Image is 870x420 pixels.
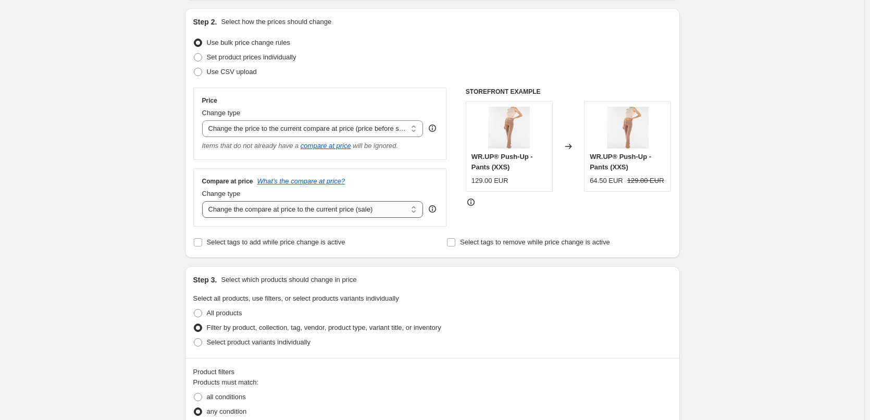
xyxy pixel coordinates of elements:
div: help [427,123,438,133]
h3: Compare at price [202,177,253,186]
span: Products must match: [193,378,259,386]
span: Use bulk price change rules [207,39,290,46]
span: WR.UP® Push-Up - Pants (XXS) [471,153,533,171]
div: Product filters [193,367,672,377]
h2: Step 3. [193,275,217,285]
span: all conditions [207,393,246,401]
button: What's the compare at price? [257,177,345,185]
span: Select tags to add while price change is active [207,238,345,246]
i: will be ignored. [353,142,398,150]
p: Select which products should change in price [221,275,356,285]
strike: 129.00 EUR [627,176,664,186]
h6: STOREFRONT EXAMPLE [466,88,672,96]
img: 1_80x.jpg [488,107,530,149]
span: Set product prices individually [207,53,296,61]
span: WR.UP® Push-Up - Pants (XXS) [590,153,651,171]
span: Filter by product, collection, tag, vendor, product type, variant title, or inventory [207,324,441,331]
h3: Price [202,96,217,105]
h2: Step 2. [193,17,217,27]
span: Select tags to remove while price change is active [460,238,610,246]
div: 129.00 EUR [471,176,508,186]
button: compare at price [301,142,351,150]
p: Select how the prices should change [221,17,331,27]
span: any condition [207,407,247,415]
span: Change type [202,109,241,117]
div: help [427,204,438,214]
span: Use CSV upload [207,68,257,76]
i: Items that do not already have a [202,142,299,150]
img: 1_80x.jpg [607,107,649,149]
span: All products [207,309,242,317]
span: Select product variants individually [207,338,310,346]
div: 64.50 EUR [590,176,623,186]
span: Select all products, use filters, or select products variants individually [193,294,399,302]
span: Change type [202,190,241,197]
